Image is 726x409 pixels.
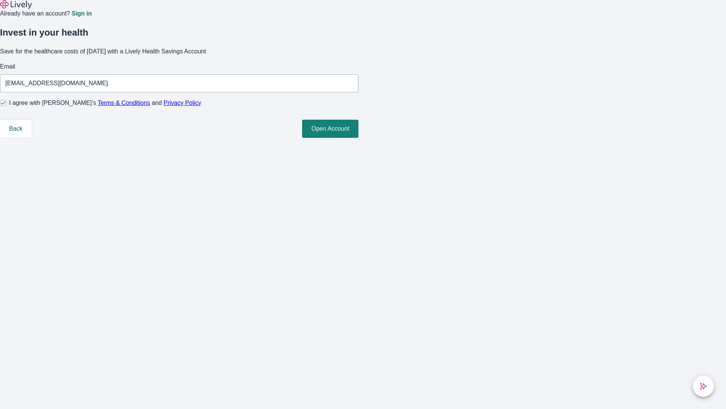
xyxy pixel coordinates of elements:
button: Open Account [302,120,358,138]
a: Terms & Conditions [98,100,150,106]
span: I agree with [PERSON_NAME]’s and [9,98,201,108]
a: Privacy Policy [164,100,202,106]
a: Sign in [71,11,92,17]
svg: Lively AI Assistant [700,382,707,390]
button: chat [693,376,714,397]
